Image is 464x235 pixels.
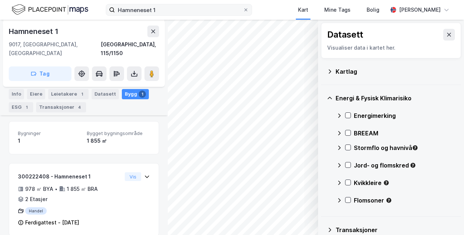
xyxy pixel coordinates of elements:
div: Tooltip anchor [386,197,392,204]
div: Datasett [92,89,119,99]
span: Bygget bygningsområde [87,130,150,136]
div: Visualiser data i kartet her. [327,43,455,52]
div: Energi & Fysisk Klimarisiko [336,94,455,103]
button: Tag [9,66,71,81]
div: 4 [76,104,83,111]
div: BREEAM [354,129,455,138]
div: Jord- og flomskred [354,161,455,170]
div: Kvikkleire [354,178,455,187]
div: 9017, [GEOGRAPHIC_DATA], [GEOGRAPHIC_DATA] [9,40,101,58]
div: Bygg [122,89,149,99]
div: 2 Etasjer [25,195,47,204]
div: 1 855 ㎡ [87,136,150,145]
div: Flomsoner [354,196,455,205]
div: • [55,186,58,192]
iframe: Chat Widget [428,200,464,235]
div: Transaksjoner [336,226,455,234]
div: Leietakere [48,89,89,99]
div: Ferdigattest - [DATE] [25,218,79,227]
div: Stormflo og havnivå [354,143,455,152]
div: Energimerking [354,111,455,120]
div: Info [9,89,24,99]
div: 1 855 ㎡ BRA [67,185,98,193]
div: Tooltip anchor [383,180,390,186]
div: Tooltip anchor [412,145,418,151]
div: [PERSON_NAME] [399,5,441,14]
div: Tooltip anchor [410,162,416,169]
div: Mine Tags [324,5,351,14]
div: Transaksjoner [36,102,86,112]
div: Bolig [367,5,379,14]
div: Hamneneset 1 [9,26,60,37]
div: Kontrollprogram for chat [428,200,464,235]
div: [GEOGRAPHIC_DATA], 115/1150 [101,40,159,58]
div: Eiere [27,89,45,99]
img: logo.f888ab2527a4732fd821a326f86c7f29.svg [12,3,88,16]
button: Vis [125,172,141,181]
div: ESG [9,102,33,112]
div: Kartlag [336,67,455,76]
div: 978 ㎡ BYA [25,185,53,193]
div: 1 [23,104,30,111]
div: Kart [298,5,308,14]
div: 1 [78,90,86,98]
div: 1 [18,136,81,145]
div: 300222408 - Hamneneset 1 [18,172,122,181]
span: Bygninger [18,130,81,136]
div: 1 [139,90,146,98]
input: Søk på adresse, matrikkel, gårdeiere, leietakere eller personer [115,4,243,15]
div: Datasett [327,29,363,41]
